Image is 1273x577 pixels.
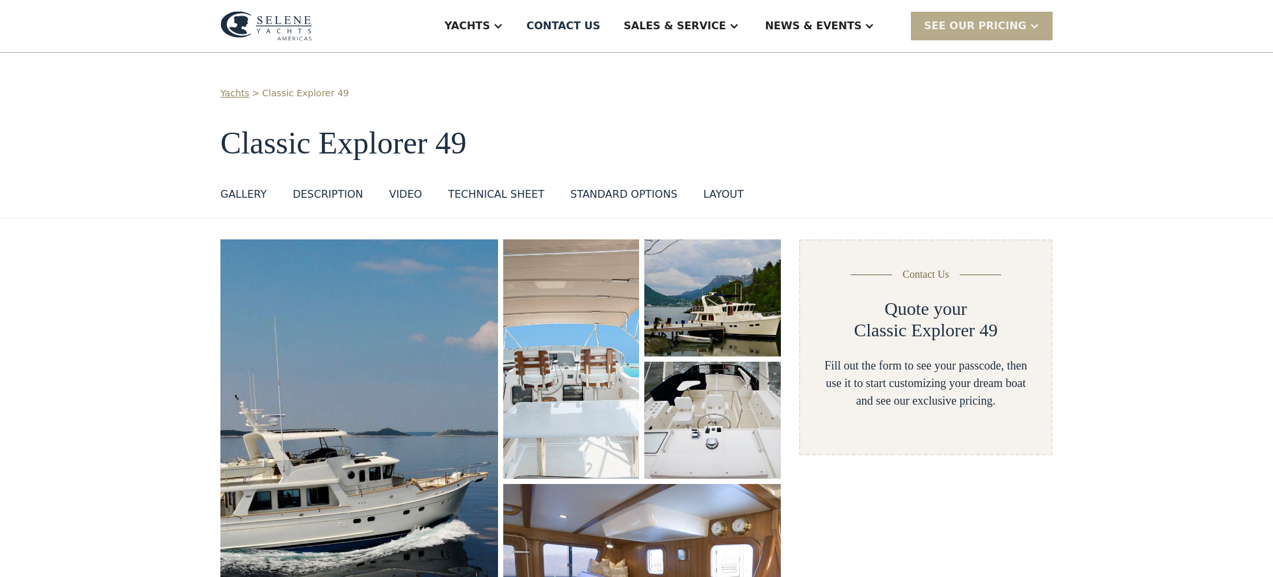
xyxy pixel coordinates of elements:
[220,126,1053,161] h1: Classic Explorer 49
[924,18,1027,34] div: SEE Our Pricing
[448,187,544,208] a: Technical sheet
[389,187,422,202] div: VIDEO
[644,362,781,479] img: 50 foot motor yacht
[821,357,1030,410] div: Fill out the form to see your passcode, then use it to start customizing your dream boat and see ...
[293,187,363,208] a: DESCRIPTION
[885,298,967,320] h2: Quote your
[220,11,312,41] img: logo
[765,18,862,34] div: News & EVENTS
[220,187,267,202] div: GALLERY
[902,267,949,282] div: Contact Us
[703,187,744,208] a: layout
[293,187,363,202] div: DESCRIPTION
[220,87,250,100] a: Yachts
[262,87,348,100] a: Classic Explorer 49
[570,187,677,208] a: standard options
[623,18,726,34] div: Sales & Service
[527,18,601,34] div: Contact US
[703,187,744,202] div: layout
[389,187,422,208] a: VIDEO
[448,187,544,202] div: Technical sheet
[644,239,781,356] img: 50 foot motor yacht
[252,87,260,100] div: >
[854,319,998,342] h2: Classic Explorer 49
[220,187,267,208] a: GALLERY
[570,187,677,202] div: standard options
[445,18,490,34] div: Yachts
